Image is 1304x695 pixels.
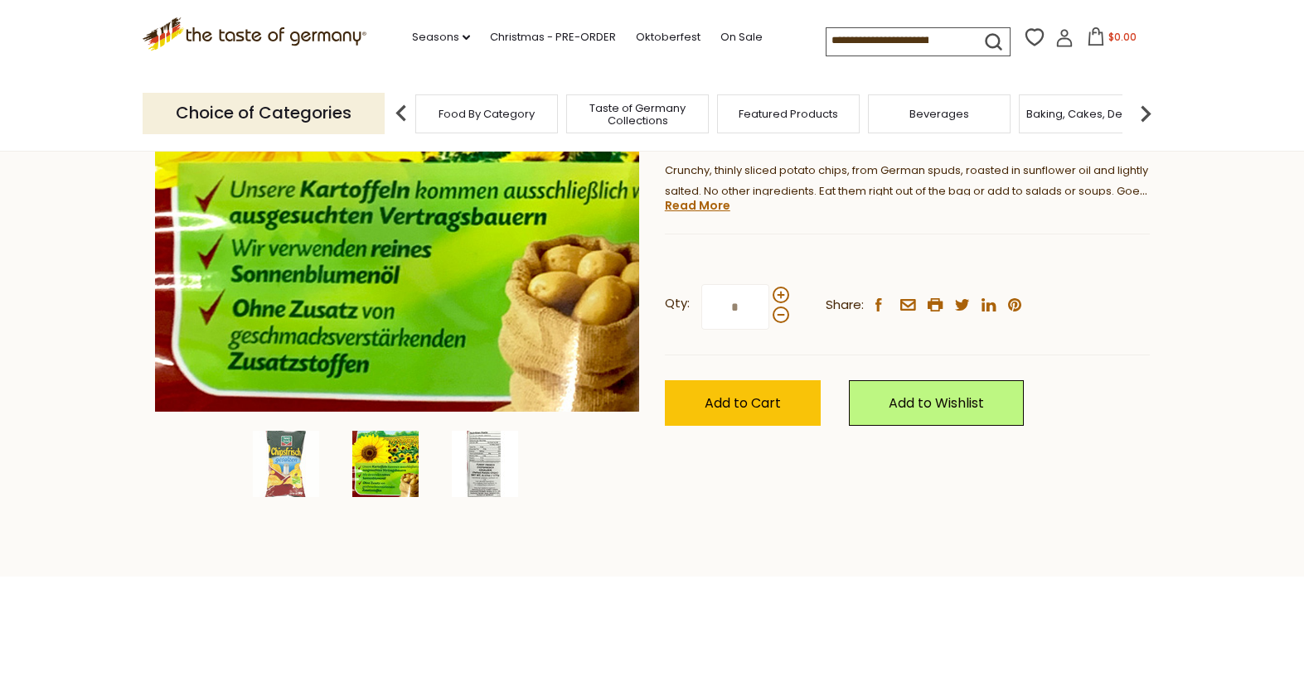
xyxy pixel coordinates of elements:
[705,393,781,413] span: Add to Cart
[1108,30,1137,44] span: $0.00
[1077,27,1147,52] button: $0.00
[412,28,470,46] a: Seasons
[43,43,182,56] div: Domain: [DOMAIN_NAME]
[385,97,418,130] img: previous arrow
[1129,97,1162,130] img: next arrow
[452,431,518,497] img: Funny Frisch "Chips Frish" Potato Chips, lightly salted, 6.2 oz
[720,28,763,46] a: On Sale
[739,108,838,120] a: Featured Products
[45,96,58,109] img: tab_domain_overview_orange.svg
[701,284,769,330] input: Qty:
[665,293,690,314] strong: Qty:
[826,295,864,316] span: Share:
[849,380,1024,426] a: Add to Wishlist
[352,431,419,497] img: Funny Frisch "Chips Frish" Potato Chips, lightly salted, 6.2 oz
[571,102,704,127] a: Taste of Germany Collections
[183,98,279,109] div: Keywords by Traffic
[165,96,178,109] img: tab_keywords_by_traffic_grey.svg
[665,162,1148,220] span: Crunchy, thinly sliced potato chips, from German spuds, roasted in sunflower oil and lightly salt...
[63,98,148,109] div: Domain Overview
[1026,108,1155,120] a: Baking, Cakes, Desserts
[143,93,385,133] p: Choice of Categories
[665,380,821,426] button: Add to Cart
[636,28,700,46] a: Oktoberfest
[490,28,616,46] a: Christmas - PRE-ORDER
[909,108,969,120] a: Beverages
[665,197,730,214] a: Read More
[27,43,40,56] img: website_grey.svg
[253,431,319,497] img: Funny Frisch "Chips Frish" Potato Chips, lightly salted, 6.2 oz
[46,27,81,40] div: v 4.0.25
[439,108,535,120] a: Food By Category
[27,27,40,40] img: logo_orange.svg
